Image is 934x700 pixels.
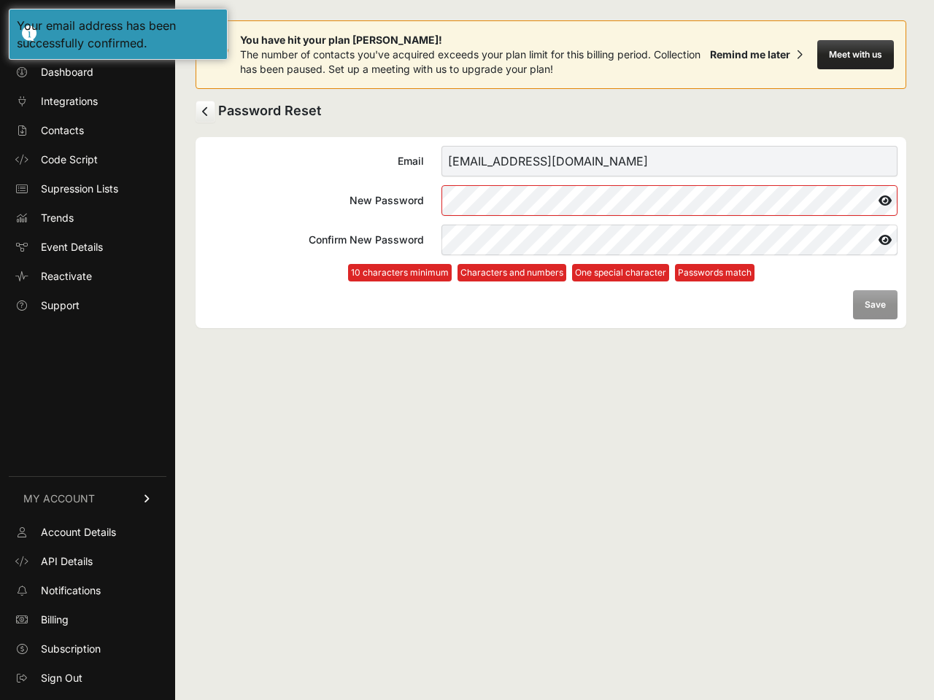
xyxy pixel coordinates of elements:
[17,17,220,52] div: Your email address has been successfully confirmed.
[41,211,74,225] span: Trends
[441,225,898,255] input: Confirm New Password
[41,554,93,569] span: API Details
[196,101,906,122] h2: Password Reset
[9,476,166,521] a: MY ACCOUNT
[9,177,166,201] a: Supression Lists
[41,642,101,656] span: Subscription
[41,525,116,540] span: Account Details
[9,90,166,113] a: Integrations
[9,61,166,84] a: Dashboard
[41,612,69,627] span: Billing
[41,152,98,167] span: Code Script
[710,47,790,62] div: Remind me later
[240,48,700,75] span: The number of contacts you've acquired exceeds your plan limit for this billing period. Collectio...
[41,671,82,685] span: Sign Out
[204,193,424,208] div: New Password
[41,269,92,284] span: Reactivate
[9,294,166,317] a: Support
[9,637,166,661] a: Subscription
[441,146,898,176] input: Email
[41,583,101,598] span: Notifications
[41,240,103,254] span: Event Details
[204,154,424,168] div: Email
[572,264,669,281] li: One special character
[9,119,166,142] a: Contacts
[41,94,98,109] span: Integrations
[41,298,80,313] span: Support
[9,265,166,288] a: Reactivate
[9,579,166,602] a: Notifications
[348,264,452,281] li: 10 characters minimum
[240,33,704,47] span: You have hit your plan [PERSON_NAME]!
[41,182,118,196] span: Supression Lists
[9,521,166,544] a: Account Details
[458,264,566,281] li: Characters and numbers
[441,185,898,216] input: New Password
[704,42,808,68] button: Remind me later
[41,65,93,79] span: Dashboard
[9,236,166,259] a: Event Details
[23,491,95,506] span: MY ACCOUNT
[9,148,166,171] a: Code Script
[675,264,754,281] li: Passwords match
[817,40,894,69] button: Meet with us
[9,666,166,690] a: Sign Out
[204,233,424,247] div: Confirm New Password
[41,123,84,138] span: Contacts
[9,608,166,631] a: Billing
[9,550,166,573] a: API Details
[9,206,166,230] a: Trends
